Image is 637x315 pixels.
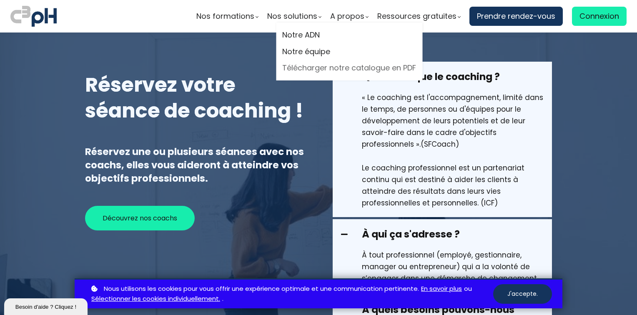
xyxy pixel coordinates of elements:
span: Nos solutions [267,10,317,22]
h3: À qui ça s'adresse ? [362,227,544,241]
a: Notre équipe [282,45,416,58]
a: Sélectionner les cookies individuellement. [91,294,220,304]
h3: Qu'est-ce que le coaching ? [362,70,544,83]
a: Prendre rendez-vous [469,7,563,26]
span: A propos [330,10,364,22]
span: Nos formations [196,10,254,22]
p: ou . [89,284,493,305]
a: Notre ADN [282,29,416,41]
a: Connexion [572,7,627,26]
span: Prendre rendez-vous [477,10,555,22]
button: J'accepte. [493,284,552,304]
img: logo C3PH [10,4,57,28]
div: « Le coaching est l'accompagnement, limité dans le temps, de personnes ou d'équipes pour le dével... [362,92,544,208]
span: Ressources gratuites [377,10,456,22]
a: En savoir plus [421,284,462,294]
span: Connexion [579,10,619,22]
div: À tout professionnel (employé, gestionnaire, manager ou entrepreneur) qui a la volonté de s’engag... [362,249,544,284]
iframe: chat widget [4,297,89,315]
span: Réservez une ou plusieurs séances avec nos coachs, elles vous aideront à atteindre vos objectifs ... [85,145,304,185]
span: Nous utilisons les cookies pour vous offrir une expérience optimale et une communication pertinente. [104,284,419,294]
span: Découvrez nos coachs [103,213,177,223]
a: Télécharger notre catalogue en PDF [282,62,416,74]
button: Découvrez nos coachs [85,206,195,230]
span: Réservez votre séance de coaching ! [85,71,303,125]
